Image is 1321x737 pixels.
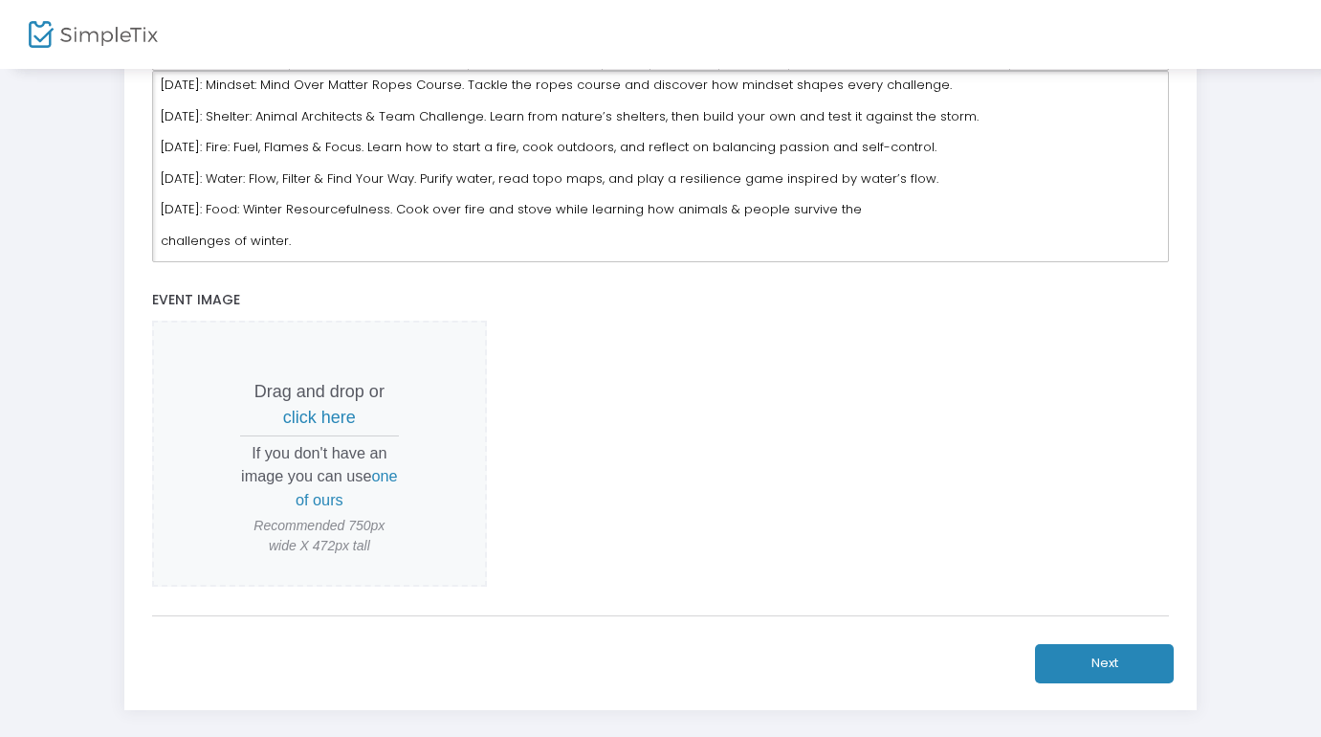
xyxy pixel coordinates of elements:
[240,441,399,511] p: If you don't have an image you can use
[152,71,1169,262] div: Rich Text Editor, main
[240,516,399,556] span: Recommended 750px wide X 472px tall
[161,169,938,188] span: [DATE]: Water: Flow, Filter & Find Your Way. Purify water, read topo maps, and play a resilience ...
[161,107,979,125] span: [DATE]: Shelter: Animal Architects & Team Challenge. Learn from nature’s shelters, then build you...
[240,379,399,431] p: Drag and drop or
[283,408,356,427] span: click here
[161,138,936,156] span: [DATE]: Fire: Fuel, Flames & Focus. Learn how to start a fire, cook outdoors, and reflect on bala...
[296,467,398,507] span: one of ours
[161,232,291,250] span: challenges of winter.
[161,200,862,218] span: [DATE]: Food: Winter Resourcefulness. Cook over fire and stove while learning how animals & peopl...
[161,76,952,94] span: [DATE]: Mindset: Mind Over Matter Ropes Course. Tackle the ropes course and discover how mindset ...
[1035,644,1174,683] button: Next
[152,290,240,309] span: Event Image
